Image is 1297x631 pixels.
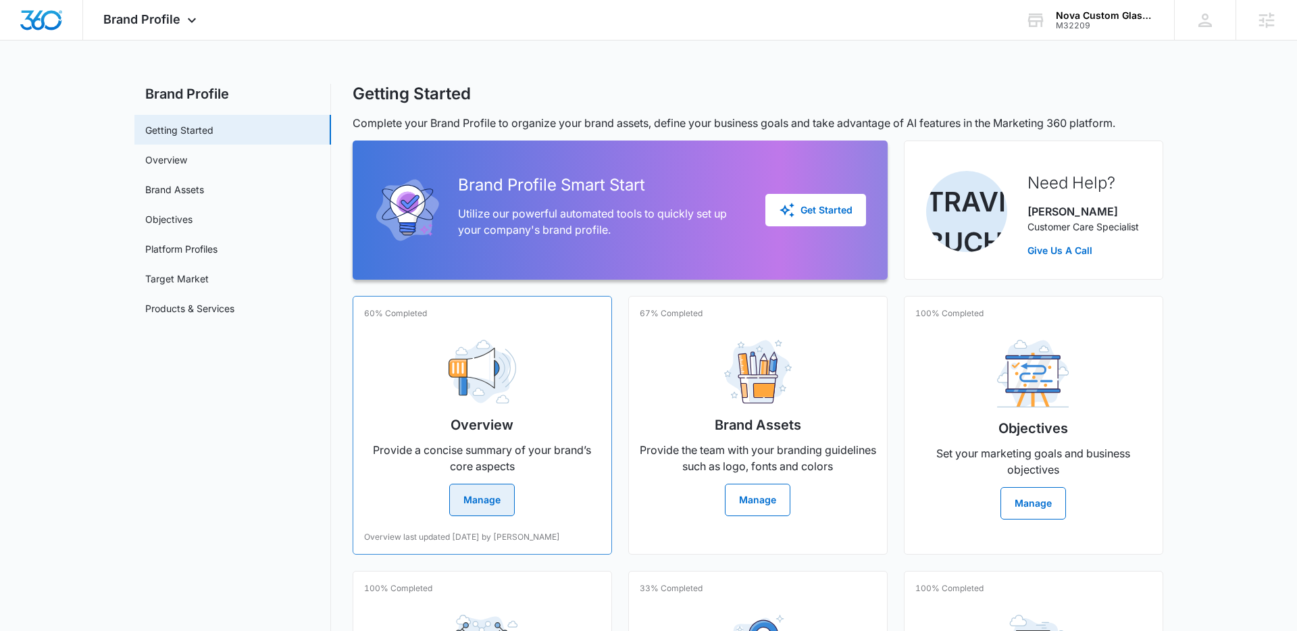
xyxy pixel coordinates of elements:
div: account name [1056,10,1154,21]
p: Provide the team with your branding guidelines such as logo, fonts and colors [640,442,876,474]
p: Provide a concise summary of your brand’s core aspects [364,442,601,474]
h2: Brand Assets [715,415,801,435]
a: 100% CompletedObjectivesSet your marketing goals and business objectivesManage [904,296,1163,555]
p: Complete your Brand Profile to organize your brand assets, define your business goals and take ad... [353,115,1163,131]
a: Give Us A Call [1027,243,1139,257]
p: Utilize our powerful automated tools to quickly set up your company's brand profile. [458,205,744,238]
h2: Overview [451,415,513,435]
a: 60% CompletedOverviewProvide a concise summary of your brand’s core aspectsManageOverview last up... [353,296,612,555]
a: Overview [145,153,187,167]
div: Get Started [779,202,853,218]
button: Get Started [765,194,866,226]
img: Travis Buchanan [926,171,1007,252]
h2: Need Help? [1027,171,1139,195]
h2: Objectives [998,418,1068,438]
button: Manage [725,484,790,516]
p: 60% Completed [364,307,427,320]
h2: Brand Profile [134,84,331,104]
a: Brand Assets [145,182,204,197]
a: 67% CompletedBrand AssetsProvide the team with your branding guidelines such as logo, fonts and c... [628,296,888,555]
h2: Brand Profile Smart Start [458,173,744,197]
p: [PERSON_NAME] [1027,203,1139,220]
p: 100% Completed [915,307,984,320]
p: Set your marketing goals and business objectives [915,445,1152,478]
p: 67% Completed [640,307,703,320]
a: Platform Profiles [145,242,218,256]
p: 100% Completed [915,582,984,595]
p: Overview last updated [DATE] by [PERSON_NAME] [364,531,560,543]
p: 33% Completed [640,582,703,595]
a: Getting Started [145,123,213,137]
h1: Getting Started [353,84,471,104]
a: Products & Services [145,301,234,315]
div: account id [1056,21,1154,30]
button: Manage [1000,487,1066,520]
p: 100% Completed [364,582,432,595]
a: Target Market [145,272,209,286]
span: Brand Profile [103,12,180,26]
button: Manage [449,484,515,516]
p: Customer Care Specialist [1027,220,1139,234]
a: Objectives [145,212,193,226]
